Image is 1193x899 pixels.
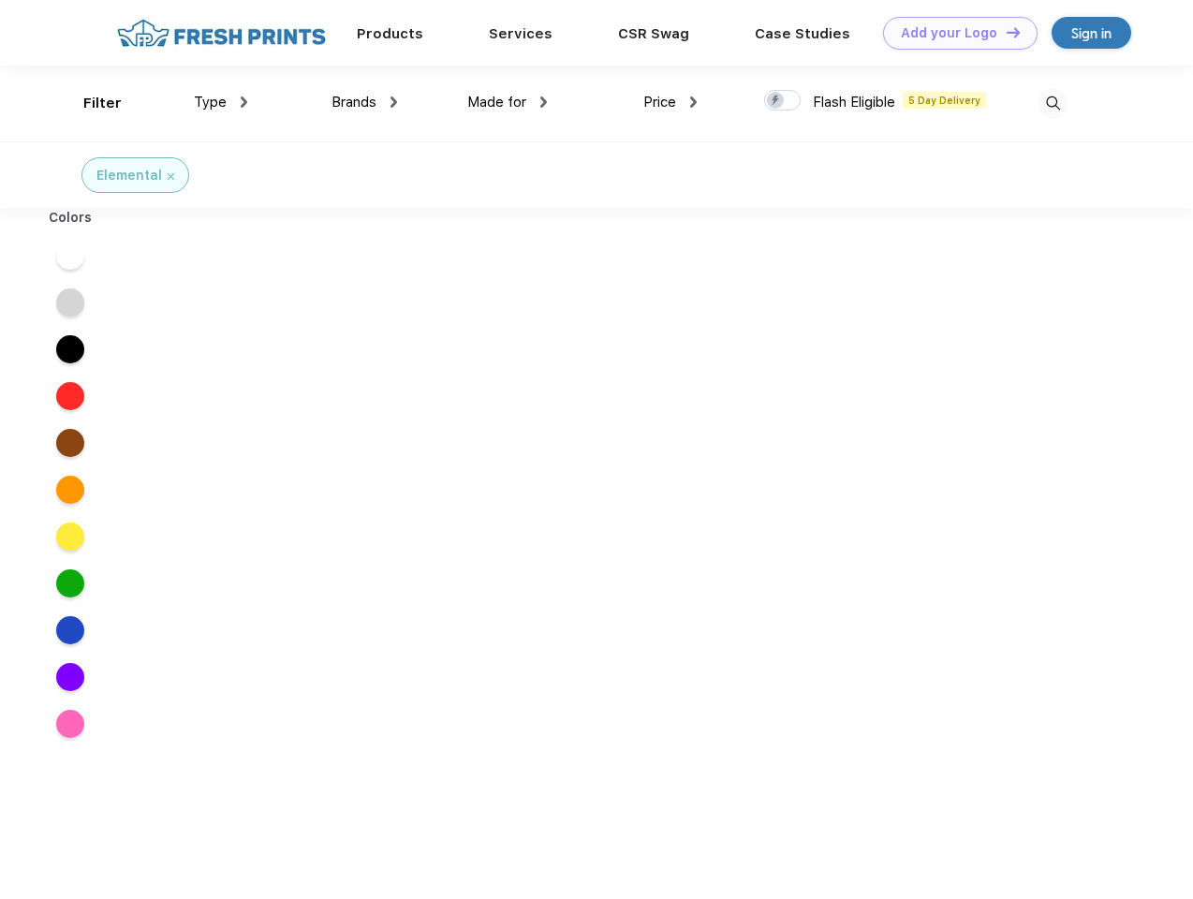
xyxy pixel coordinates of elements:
[1038,88,1068,119] img: desktop_search.svg
[111,17,331,50] img: fo%20logo%202.webp
[83,93,122,114] div: Filter
[813,94,895,111] span: Flash Eligible
[1052,17,1131,49] a: Sign in
[901,25,997,41] div: Add your Logo
[1007,27,1020,37] img: DT
[540,96,547,108] img: dropdown.png
[903,92,986,109] span: 5 Day Delivery
[357,25,423,42] a: Products
[35,208,107,228] div: Colors
[241,96,247,108] img: dropdown.png
[194,94,227,111] span: Type
[331,94,376,111] span: Brands
[1071,22,1112,44] div: Sign in
[467,94,526,111] span: Made for
[390,96,397,108] img: dropdown.png
[168,173,174,180] img: filter_cancel.svg
[96,166,162,185] div: Elemental
[643,94,676,111] span: Price
[489,25,552,42] a: Services
[618,25,689,42] a: CSR Swag
[690,96,697,108] img: dropdown.png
